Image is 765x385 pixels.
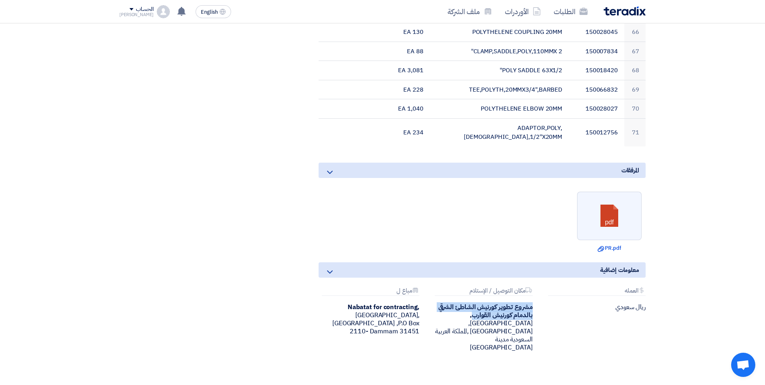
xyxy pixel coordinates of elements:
[438,302,533,320] b: ﻣﺸﺮﻭﻉ ﺗﻄﻮﻳﺮ ﻛﻮﺭﻧﻴﺶ ﺍﻟﺸﺎﻃﺊ ﺍﻟﺸﺮﻗﻲ ﺑﺎﻟﺪﻣﺎﻡ ﻛﻮﺭﻧﻴﺶ ﺍﻟﻘﻮﺍﺭﺏ,
[624,61,646,80] td: 68
[430,23,569,42] td: POLYTHELENE COUPLING 20MM
[430,61,569,80] td: POLY SADDLE 63X1/2"
[119,13,154,17] div: [PERSON_NAME]
[545,303,646,311] div: ريال سعودي
[569,99,624,119] td: 150028027
[624,118,646,146] td: 71
[579,244,639,252] a: PR.pdf
[624,99,646,119] td: 70
[374,80,430,99] td: 228 EA
[435,287,532,296] div: مكان التوصيل / الإستلام
[374,23,430,42] td: 130 EA
[136,6,153,13] div: الحساب
[374,118,430,146] td: 234 EA
[498,2,547,21] a: الأوردرات
[374,61,430,80] td: 3,081 EA
[569,80,624,99] td: 150066832
[319,303,419,335] div: [GEOGRAPHIC_DATA], [GEOGRAPHIC_DATA] ,P.O Box 2110- Dammam 31451
[600,266,639,274] span: معلومات إضافية
[430,80,569,99] td: TEE,POLYTH,20MMX3/4",BARBED
[196,5,231,18] button: English
[157,5,170,18] img: profile_test.png
[621,166,639,175] span: المرفقات
[430,99,569,119] td: POLYTHELENE ELBOW 20MM
[431,303,532,352] div: [GEOGRAPHIC_DATA], [GEOGRAPHIC_DATA] ,المملكة العربية السعودية مدينة [GEOGRAPHIC_DATA]
[441,2,498,21] a: ملف الشركة
[569,61,624,80] td: 150018420
[430,118,569,146] td: ADAPTOR,POLY,[DEMOGRAPHIC_DATA],1/2"X20MM
[624,80,646,99] td: 69
[548,287,646,296] div: العمله
[624,42,646,61] td: 67
[569,118,624,146] td: 150012756
[604,6,646,16] img: Teradix logo
[430,42,569,61] td: CLAMP,SADDLE,POLY,110MMX 2"
[547,2,594,21] a: الطلبات
[731,353,755,377] div: Open chat
[569,23,624,42] td: 150028045
[201,9,218,15] span: English
[322,287,419,296] div: مباع ل
[374,99,430,119] td: 1,040 EA
[374,42,430,61] td: 88 EA
[569,42,624,61] td: 150007834
[624,23,646,42] td: 66
[348,302,420,312] b: Nabatat for contracting,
